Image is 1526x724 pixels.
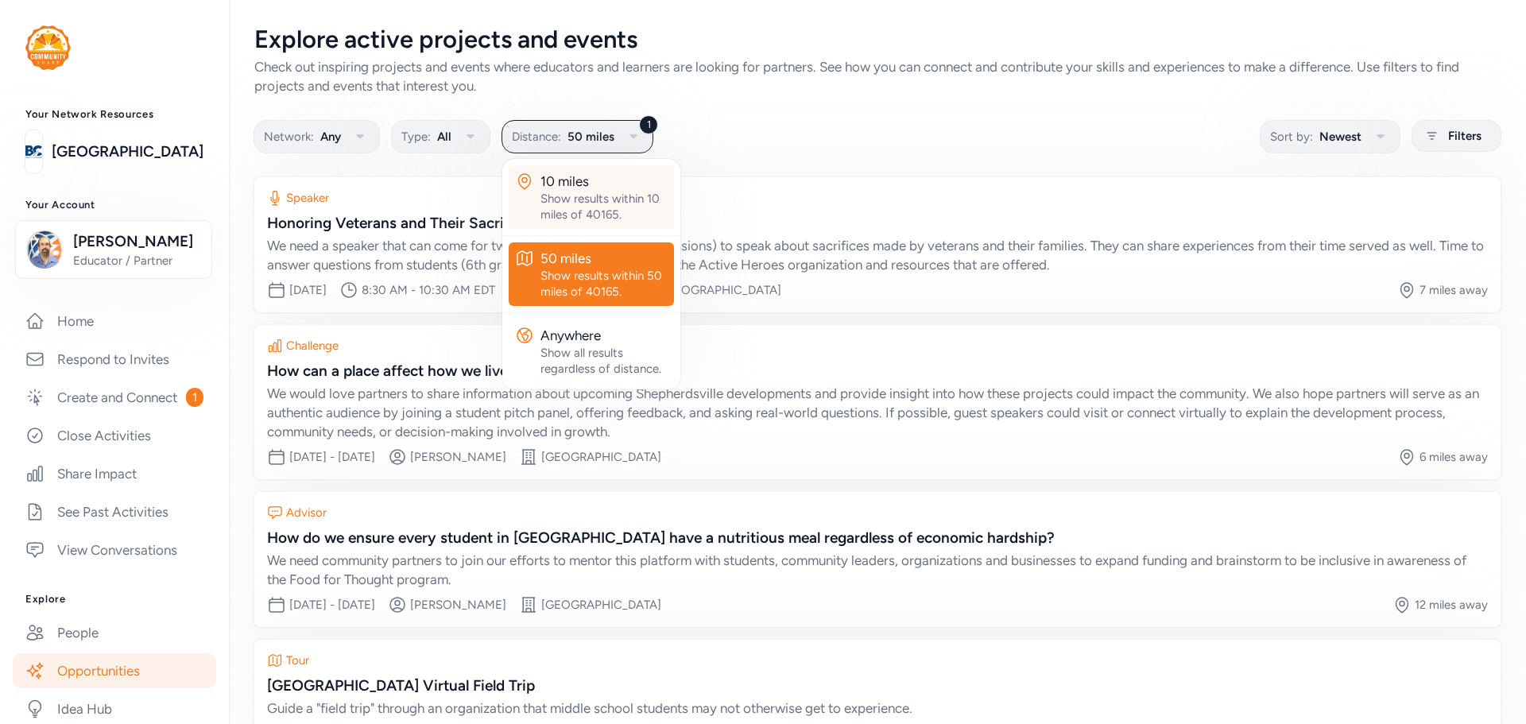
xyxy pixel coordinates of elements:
[15,220,212,279] button: [PERSON_NAME]Educator / Partner
[391,120,490,153] button: Type:All
[1319,127,1361,146] span: Newest
[1419,449,1488,465] div: 6 miles away
[289,597,375,613] div: [DATE] - [DATE]
[540,268,668,300] div: Show results within 50 miles of 40165.
[267,236,1488,274] div: We need a speaker that can come for two hours (one hour for two sessions) to speak about sacrific...
[73,253,202,269] span: Educator / Partner
[502,120,653,153] button: 1Distance:50 miles
[13,304,216,339] a: Home
[25,199,203,211] h3: Your Account
[512,127,561,146] span: Distance:
[264,127,314,146] span: Network:
[410,597,506,613] div: [PERSON_NAME]
[13,615,216,650] a: People
[286,652,309,668] div: Tour
[13,456,216,491] a: Share Impact
[267,675,1488,697] div: [GEOGRAPHIC_DATA] Virtual Field Trip
[267,699,1488,718] div: Guide a "field trip" through an organization that middle school students may not otherwise get to...
[267,384,1488,441] div: We would love partners to share information about upcoming Shepherdsville developments and provid...
[13,380,216,415] a: Create and Connect1
[73,230,202,253] span: [PERSON_NAME]
[540,172,668,191] div: 10 miles
[286,505,327,521] div: Advisor
[267,527,1488,549] div: How do we ensure every student in [GEOGRAPHIC_DATA] have a nutritious meal regardless of economic...
[567,127,614,146] span: 50 miles
[25,108,203,121] h3: Your Network Resources
[661,282,781,298] div: [GEOGRAPHIC_DATA]
[254,120,380,153] button: Network:Any
[541,449,661,465] div: [GEOGRAPHIC_DATA]
[1415,597,1488,613] div: 12 miles away
[540,326,668,345] div: Anywhere
[1448,126,1481,145] span: Filters
[267,212,1488,234] div: Honoring Veterans and Their Sacrifices
[401,127,431,146] span: Type:
[540,249,668,268] div: 50 miles
[52,141,203,163] a: [GEOGRAPHIC_DATA]
[1260,120,1400,153] button: Sort by:Newest
[289,449,375,465] div: [DATE] - [DATE]
[502,159,680,389] div: 1Distance:50 miles
[286,338,339,354] div: Challenge
[362,282,495,298] div: 8:30 AM - 10:30 AM EDT
[1419,282,1488,298] div: 7 miles away
[13,418,216,453] a: Close Activities
[25,25,71,70] img: logo
[639,115,658,134] div: 1
[186,388,203,407] span: 1
[25,593,203,606] h3: Explore
[320,127,341,146] span: Any
[289,282,327,298] div: [DATE]
[267,360,1488,382] div: How can a place affect how we live?
[540,191,668,223] div: Show results within 10 miles of 40165.
[254,25,1501,54] div: Explore active projects and events
[267,551,1488,589] div: We need community partners to join our efforts to mentor this platform with students, community l...
[25,134,42,169] img: logo
[13,653,216,688] a: Opportunities
[13,342,216,377] a: Respond to Invites
[437,127,451,146] span: All
[410,449,506,465] div: [PERSON_NAME]
[13,532,216,567] a: View Conversations
[541,597,661,613] div: [GEOGRAPHIC_DATA]
[254,57,1501,95] div: Check out inspiring projects and events where educators and learners are looking for partners. Se...
[13,494,216,529] a: See Past Activities
[540,345,668,377] div: Show all results regardless of distance.
[286,190,329,206] div: Speaker
[1270,127,1313,146] span: Sort by:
